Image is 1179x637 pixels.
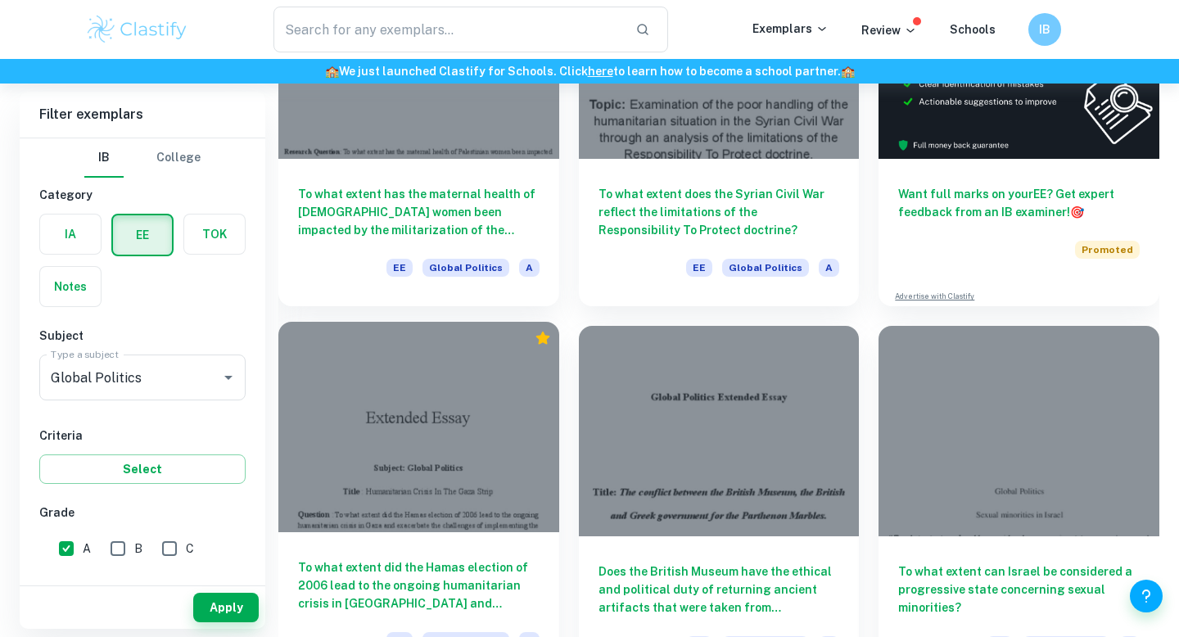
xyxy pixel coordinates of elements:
[134,540,142,558] span: B
[386,259,413,277] span: EE
[217,366,240,389] button: Open
[39,327,246,345] h6: Subject
[898,185,1140,221] h6: Want full marks on your EE ? Get expert feedback from an IB examiner!
[84,138,124,178] button: IB
[3,62,1176,80] h6: We just launched Clastify for Schools. Click to learn how to become a school partner.
[298,185,540,239] h6: To what extent has the maternal health of [DEMOGRAPHIC_DATA] women been impacted by the militariz...
[39,427,246,445] h6: Criteria
[519,259,540,277] span: A
[83,540,91,558] span: A
[184,215,245,254] button: TOK
[752,20,829,38] p: Exemplars
[39,504,246,522] h6: Grade
[51,347,119,361] label: Type a subject
[1070,206,1084,219] span: 🎯
[113,215,172,255] button: EE
[273,7,622,52] input: Search for any exemplars...
[193,593,259,622] button: Apply
[599,562,840,617] h6: Does the British Museum have the ethical and political duty of returning ancient artifacts that w...
[39,454,246,484] button: Select
[20,92,265,138] h6: Filter exemplars
[1075,241,1140,259] span: Promoted
[85,13,189,46] img: Clastify logo
[325,65,339,78] span: 🏫
[40,215,101,254] button: IA
[84,138,201,178] div: Filter type choice
[298,558,540,612] h6: To what extent did the Hamas election of 2006 lead to the ongoing humanitarian crisis in [GEOGRAP...
[588,65,613,78] a: here
[535,330,551,346] div: Premium
[895,291,974,302] a: Advertise with Clastify
[841,65,855,78] span: 🏫
[861,21,917,39] p: Review
[422,259,509,277] span: Global Politics
[686,259,712,277] span: EE
[156,138,201,178] button: College
[1036,20,1055,38] h6: IB
[1130,580,1163,612] button: Help and Feedback
[186,540,194,558] span: C
[819,259,839,277] span: A
[950,23,996,36] a: Schools
[39,186,246,204] h6: Category
[599,185,840,239] h6: To what extent does the Syrian Civil War reflect the limitations of the Responsibility To Protect...
[1028,13,1061,46] button: IB
[40,267,101,306] button: Notes
[722,259,809,277] span: Global Politics
[898,562,1140,617] h6: To what extent can Israel be considered a progressive state concerning sexual minorities?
